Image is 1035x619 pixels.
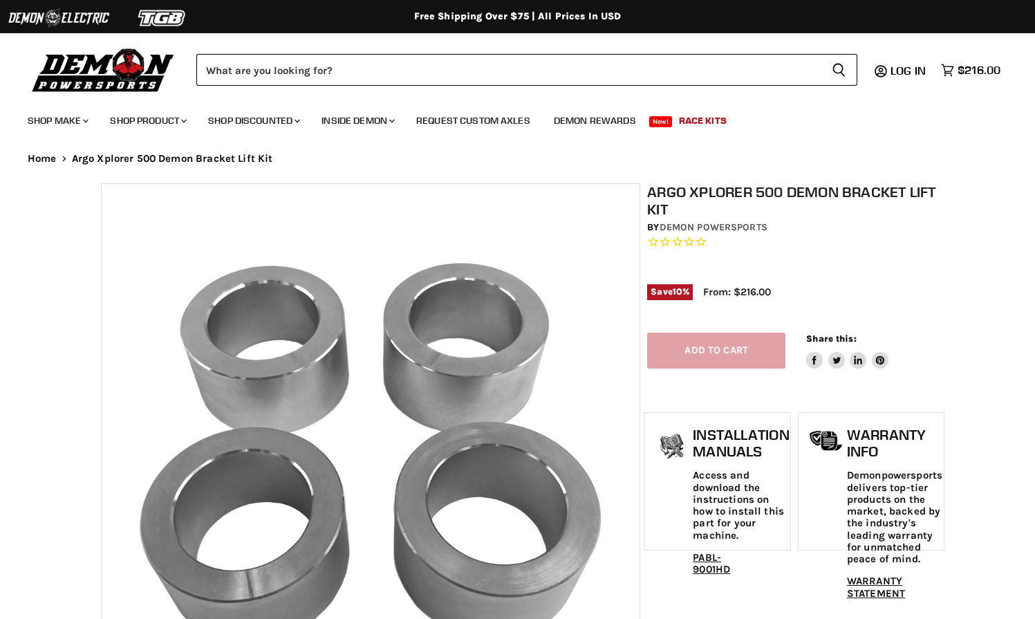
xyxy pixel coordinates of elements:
[72,153,273,165] span: Argo Xplorer 500 Demon Bracket Lift Kit
[847,427,942,459] h1: Warranty Info
[660,221,767,233] a: Demon Powersports
[543,107,646,135] a: Demon Rewards
[198,107,308,135] a: Shop Discounted
[847,575,905,599] a: WARRANTY STATEMENT
[847,470,942,565] p: Demonpowersports delivers top-tier products on the market, backed by the industry's leading warra...
[891,64,926,77] span: Log in
[809,430,843,452] img: warranty-icon.png
[17,107,97,135] a: Shop Make
[669,107,737,135] a: Race Kits
[649,116,673,127] span: New!
[100,107,195,135] a: Shop Product
[311,107,403,135] a: Inside Demon
[196,54,821,86] input: Search
[28,153,57,165] a: Home
[693,470,789,542] p: Access and download the instructions on how to install this part for your machine.
[196,54,857,86] form: Product
[703,286,771,298] span: From: $216.00
[647,235,941,250] span: Rated 0.0 out of 5 stars 0 reviews
[958,64,1000,77] span: $216.00
[647,183,941,218] h1: Argo Xplorer 500 Demon Bracket Lift Kit
[821,54,857,86] button: Search
[406,107,541,135] a: Request Custom Axles
[647,220,941,235] div: by
[934,60,1007,80] a: $216.00
[806,333,856,344] span: Share this:
[111,5,214,31] img: TGB Logo 2
[693,551,730,575] a: PABL-9001HD
[693,427,789,459] h1: Installation Manuals
[647,284,693,299] span: Save %
[655,430,689,465] img: install_manual-icon.png
[673,286,682,297] span: 10
[17,101,997,135] ul: Main menu
[884,64,934,77] a: Log in
[28,45,179,94] img: Demon Powersports
[806,333,888,369] aside: Share this:
[7,5,111,31] img: Demon Electric Logo 2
